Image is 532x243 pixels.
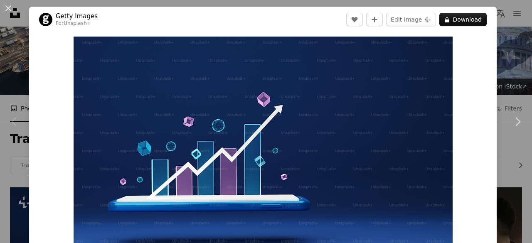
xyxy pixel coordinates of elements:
[346,13,363,26] button: Like
[366,13,383,26] button: Add to Collection
[386,13,436,26] button: Edit image
[39,13,52,26] img: Go to Getty Images's profile
[56,12,98,20] a: Getty Images
[64,20,91,26] a: Unsplash+
[56,20,98,27] div: For
[503,82,532,162] a: Next
[439,13,487,26] button: Download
